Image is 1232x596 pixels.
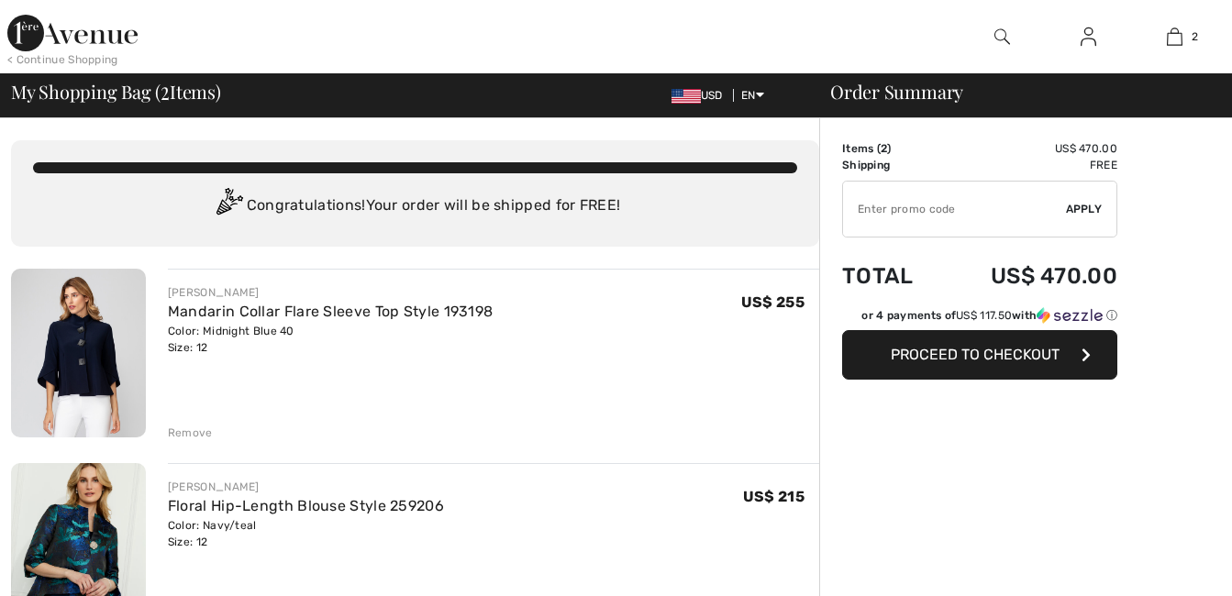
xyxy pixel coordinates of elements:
[168,497,444,514] a: Floral Hip-Length Blouse Style 259206
[842,330,1117,380] button: Proceed to Checkout
[11,83,221,101] span: My Shopping Bag ( Items)
[1066,26,1111,49] a: Sign In
[881,142,887,155] span: 2
[1167,26,1182,48] img: My Bag
[168,323,494,356] div: Color: Midnight Blue 40 Size: 12
[741,89,764,102] span: EN
[994,26,1010,48] img: search the website
[1192,28,1198,45] span: 2
[168,517,444,550] div: Color: Navy/teal Size: 12
[1081,26,1096,48] img: My Info
[210,188,247,225] img: Congratulation2.svg
[842,307,1117,330] div: or 4 payments ofUS$ 117.50withSezzle Click to learn more about Sezzle
[168,284,494,301] div: [PERSON_NAME]
[808,83,1221,101] div: Order Summary
[1132,26,1216,48] a: 2
[941,157,1117,173] td: Free
[842,245,941,307] td: Total
[168,425,213,441] div: Remove
[11,269,146,437] img: Mandarin Collar Flare Sleeve Top Style 193198
[161,78,170,102] span: 2
[33,188,797,225] div: Congratulations! Your order will be shipped for FREE!
[941,140,1117,157] td: US$ 470.00
[891,346,1060,363] span: Proceed to Checkout
[7,51,118,68] div: < Continue Shopping
[842,140,941,157] td: Items ( )
[861,307,1117,324] div: or 4 payments of with
[671,89,730,102] span: USD
[168,303,494,320] a: Mandarin Collar Flare Sleeve Top Style 193198
[842,157,941,173] td: Shipping
[743,488,805,505] span: US$ 215
[741,293,805,311] span: US$ 255
[1066,201,1103,217] span: Apply
[7,15,138,51] img: 1ère Avenue
[956,309,1012,322] span: US$ 117.50
[168,479,444,495] div: [PERSON_NAME]
[671,89,701,104] img: US Dollar
[941,245,1117,307] td: US$ 470.00
[843,182,1066,237] input: Promo code
[1037,307,1103,324] img: Sezzle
